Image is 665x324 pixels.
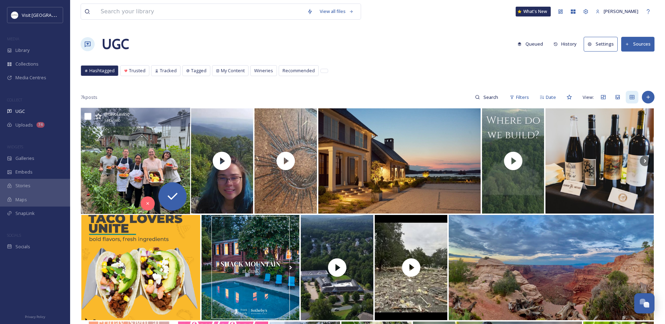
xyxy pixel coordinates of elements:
span: Socials [15,243,30,250]
span: WIDGETS [7,144,23,149]
button: History [550,37,581,51]
span: Tagged [191,67,206,74]
input: Search [480,90,503,104]
img: thumbnail [190,108,253,214]
span: Media Centres [15,74,46,81]
span: MEDIA [7,36,19,41]
a: What's New [516,7,551,16]
span: Stories [15,182,30,189]
span: Date [546,94,556,101]
button: Queued [514,37,547,51]
a: [PERSON_NAME] [592,5,642,18]
button: Open Chat [634,293,654,313]
span: 7k posts [81,94,97,101]
span: Trusted [129,67,145,74]
a: UGC [102,34,129,55]
span: SOCIALS [7,232,21,238]
img: Evenings are pure magic at this custom home build on Maryland's Eastern Shore ✨ Photography: darr... [318,108,481,214]
img: thumbnail [254,108,317,214]
span: Tracked [160,67,177,74]
span: UGC [15,108,25,115]
span: View: [583,94,594,101]
span: Library [15,47,29,54]
a: History [550,37,584,51]
span: Visit [GEOGRAPHIC_DATA] [22,12,76,18]
input: Search your library [97,4,304,19]
img: Circle%20Logo.png [11,12,18,19]
button: Sources [621,37,654,51]
span: Hashtagged [89,67,115,74]
img: Harvested by day, served by night! This weekend’s specials will feature ingredients hand-picked b... [81,108,190,214]
span: Maps [15,196,27,203]
button: Settings [584,37,618,51]
img: thumbnail [301,215,373,320]
a: Settings [584,37,621,51]
div: 74 [36,122,45,128]
a: Privacy Policy [25,312,45,320]
span: 1440 x 1440 [104,118,120,123]
span: COLLECT [7,97,22,102]
span: Privacy Policy [25,315,45,319]
a: View all files [316,5,357,18]
img: Got the new twilight shots back for Shack Mountain, and I think this place might be even prettier... [202,215,299,320]
span: SnapLink [15,210,35,217]
span: My Content [221,67,245,74]
span: @ tavolavino [104,111,130,117]
span: Uploads [15,122,33,128]
span: Wineries [254,67,273,74]
img: Horton Vineyards was honored to serve our Virginia wines at Georgetown University's celebration o... [545,108,654,214]
img: thumbnail [482,108,545,214]
img: Still one of the best pictures I’ve ever taken. #moab #brycecanyon #monticello #zionnationalpark [449,215,654,320]
span: Galleries [15,155,34,162]
span: Recommended [283,67,315,74]
span: [PERSON_NAME] [604,8,638,14]
span: Embeds [15,169,33,175]
img: thumbnail [375,215,447,320]
a: Queued [514,37,550,51]
img: From juicy meats to fresh toppings, every taco at El Mariachi is a delicious bite. Come taste why... [81,215,200,320]
span: Filters [516,94,529,101]
span: Collections [15,61,39,67]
